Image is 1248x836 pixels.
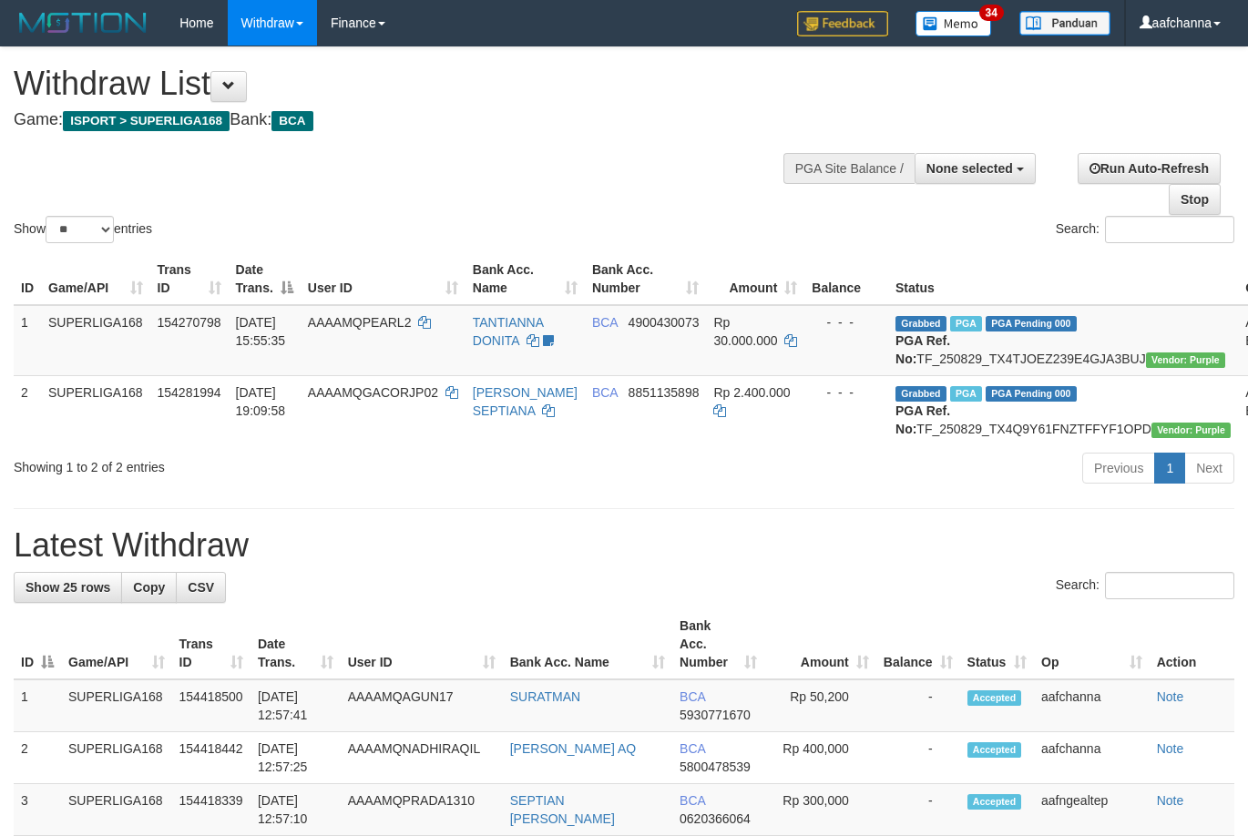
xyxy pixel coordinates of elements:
[176,572,226,603] a: CSV
[61,784,172,836] td: SUPERLIGA168
[1082,453,1155,484] a: Previous
[680,760,751,774] span: Copy 5800478539 to clipboard
[14,305,41,376] td: 1
[251,679,341,732] td: [DATE] 12:57:41
[926,161,1013,176] span: None selected
[46,216,114,243] select: Showentries
[236,385,286,418] span: [DATE] 19:09:58
[1019,11,1110,36] img: panduan.png
[14,451,506,476] div: Showing 1 to 2 of 2 entries
[629,315,700,330] span: Copy 4900430073 to clipboard
[812,313,881,331] div: - - -
[950,316,982,331] span: Marked by aafmaleo
[895,386,946,402] span: Grabbed
[1034,609,1150,679] th: Op: activate to sort column ascending
[308,315,412,330] span: AAAAMQPEARL2
[14,216,152,243] label: Show entries
[876,784,960,836] td: -
[895,333,950,366] b: PGA Ref. No:
[14,732,61,784] td: 2
[876,609,960,679] th: Balance: activate to sort column ascending
[960,609,1034,679] th: Status: activate to sort column ascending
[14,9,152,36] img: MOTION_logo.png
[680,708,751,722] span: Copy 5930771670 to clipboard
[510,793,615,826] a: SEPTIAN [PERSON_NAME]
[967,690,1022,706] span: Accepted
[172,609,251,679] th: Trans ID: activate to sort column ascending
[63,111,230,131] span: ISPORT > SUPERLIGA168
[14,527,1234,564] h1: Latest Withdraw
[888,305,1238,376] td: TF_250829_TX4TJOEZ239E4GJA3BUJ
[251,784,341,836] td: [DATE] 12:57:10
[1157,741,1184,756] a: Note
[251,732,341,784] td: [DATE] 12:57:25
[341,609,503,679] th: User ID: activate to sort column ascending
[229,253,301,305] th: Date Trans.: activate to sort column descending
[1157,793,1184,808] a: Note
[172,732,251,784] td: 154418442
[14,111,813,129] h4: Game: Bank:
[1169,184,1221,215] a: Stop
[592,315,618,330] span: BCA
[158,315,221,330] span: 154270798
[158,385,221,400] span: 154281994
[301,253,465,305] th: User ID: activate to sort column ascending
[1146,352,1225,368] span: Vendor URL: https://trx4.1velocity.biz
[61,732,172,784] td: SUPERLIGA168
[629,385,700,400] span: Copy 8851135898 to clipboard
[14,679,61,732] td: 1
[150,253,229,305] th: Trans ID: activate to sort column ascending
[804,253,888,305] th: Balance
[967,794,1022,810] span: Accepted
[986,386,1077,402] span: PGA Pending
[895,403,950,436] b: PGA Ref. No:
[967,742,1022,758] span: Accepted
[1184,453,1234,484] a: Next
[876,679,960,732] td: -
[915,153,1036,184] button: None selected
[1157,689,1184,704] a: Note
[916,11,992,36] img: Button%20Memo.svg
[1105,572,1234,599] input: Search:
[713,385,790,400] span: Rp 2.400.000
[986,316,1077,331] span: PGA Pending
[1056,216,1234,243] label: Search:
[888,375,1238,445] td: TF_250829_TX4Q9Y61FNZTFFYF1OPD
[473,385,578,418] a: [PERSON_NAME] SEPTIANA
[1105,216,1234,243] input: Search:
[672,609,764,679] th: Bank Acc. Number: activate to sort column ascending
[473,315,544,348] a: TANTIANNA DONITA
[510,689,581,704] a: SURATMAN
[14,784,61,836] td: 3
[764,679,876,732] td: Rp 50,200
[1078,153,1221,184] a: Run Auto-Refresh
[236,315,286,348] span: [DATE] 15:55:35
[41,253,150,305] th: Game/API: activate to sort column ascending
[251,609,341,679] th: Date Trans.: activate to sort column ascending
[61,679,172,732] td: SUPERLIGA168
[41,375,150,445] td: SUPERLIGA168
[812,383,881,402] div: - - -
[1056,572,1234,599] label: Search:
[764,732,876,784] td: Rp 400,000
[783,153,915,184] div: PGA Site Balance /
[61,609,172,679] th: Game/API: activate to sort column ascending
[585,253,707,305] th: Bank Acc. Number: activate to sort column ascending
[172,784,251,836] td: 154418339
[888,253,1238,305] th: Status
[308,385,438,400] span: AAAAMQGACORJP02
[14,609,61,679] th: ID: activate to sort column descending
[188,580,214,595] span: CSV
[797,11,888,36] img: Feedback.jpg
[341,784,503,836] td: AAAAMQPRADA1310
[14,572,122,603] a: Show 25 rows
[341,732,503,784] td: AAAAMQNADHIRAQIL
[876,732,960,784] td: -
[1034,679,1150,732] td: aafchanna
[121,572,177,603] a: Copy
[26,580,110,595] span: Show 25 rows
[764,784,876,836] td: Rp 300,000
[713,315,777,348] span: Rp 30.000.000
[680,811,751,826] span: Copy 0620366064 to clipboard
[680,741,705,756] span: BCA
